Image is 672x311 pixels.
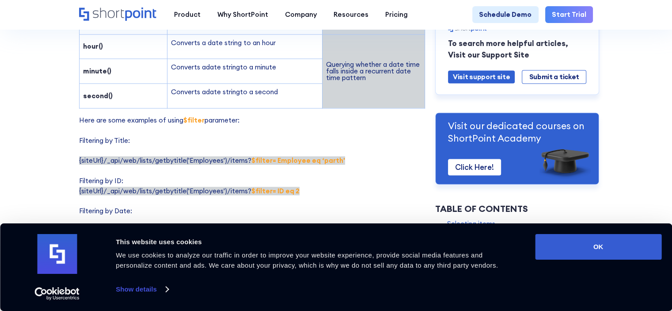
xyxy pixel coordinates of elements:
strong: minute() [83,67,111,75]
div: Table of Contents [435,202,599,215]
span: We use cookies to analyze our traffic in order to improve your website experience, provide social... [116,251,498,269]
a: Visit support site [448,70,515,84]
div: This website uses cookies [116,237,515,247]
a: Start Trial [545,6,593,23]
span: {siteUrl}/_api/web/lists/getbytitle('Employees')/items? [79,156,345,165]
a: Submit a ticket [522,70,586,84]
strong: ) [101,42,103,50]
img: logo [37,234,77,274]
strong: second() [83,92,113,100]
a: Resources [325,6,377,23]
a: Click Here! [448,159,501,175]
p: Converts a date string to an hour [171,38,319,48]
div: Product [174,10,201,20]
strong: $filter [183,116,205,124]
div: Pricing [385,10,408,20]
span: date string [206,63,240,71]
a: Pricing [377,6,416,23]
span: date string [206,88,240,96]
a: Company [277,6,325,23]
div: Company [285,10,317,20]
a: Home [79,8,157,22]
button: OK [535,234,661,260]
a: Schedule Demo [472,6,538,23]
a: Why ShortPoint [209,6,277,23]
p: Visit our dedicated courses on ShortPoint Academy [448,120,586,144]
a: Selecting items [447,219,495,229]
span: {siteUrl}/_api/web/lists/getbytitle('Employees')/items? [79,187,300,195]
strong: hour( [83,42,101,50]
a: Show details [116,283,168,296]
p: Converts a to a minute [171,62,319,73]
a: Product [166,6,209,23]
strong: $filter= Employee eq ‘parth' [251,156,345,165]
div: Why ShortPoint [217,10,268,20]
td: Querying whether a date time falls inside a recurrent date time pattern [322,34,425,108]
strong: $filter= ID eq 2 [251,187,300,195]
div: Resources [334,10,368,20]
a: Usercentrics Cookiebot - opens in a new window [19,287,96,300]
p: To search more helpful articles, Visit our Support Site [448,38,586,61]
p: Converts a to a second [171,87,319,97]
